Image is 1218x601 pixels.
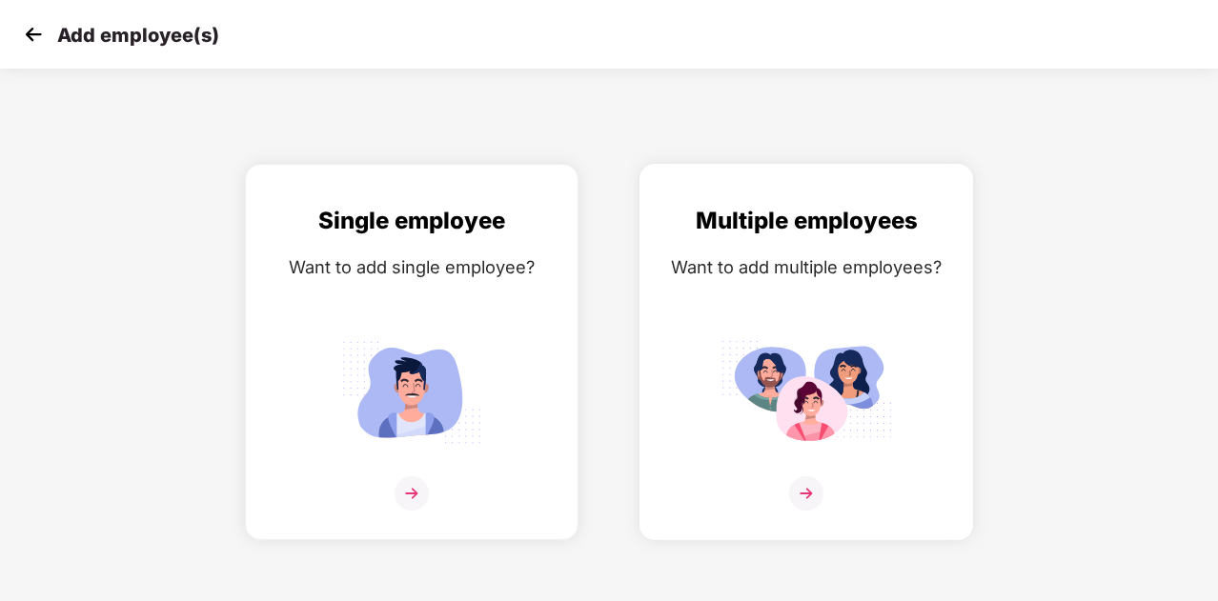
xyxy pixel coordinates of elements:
[265,203,558,239] div: Single employee
[395,476,429,511] img: svg+xml;base64,PHN2ZyB4bWxucz0iaHR0cDovL3d3dy53My5vcmcvMjAwMC9zdmciIHdpZHRoPSIzNiIgaGVpZ2h0PSIzNi...
[660,203,953,239] div: Multiple employees
[660,253,953,281] div: Want to add multiple employees?
[265,253,558,281] div: Want to add single employee?
[19,20,48,49] img: svg+xml;base64,PHN2ZyB4bWxucz0iaHR0cDovL3d3dy53My5vcmcvMjAwMC9zdmciIHdpZHRoPSIzMCIgaGVpZ2h0PSIzMC...
[326,332,497,451] img: svg+xml;base64,PHN2ZyB4bWxucz0iaHR0cDovL3d3dy53My5vcmcvMjAwMC9zdmciIGlkPSJTaW5nbGVfZW1wbG95ZWUiIH...
[57,24,219,47] p: Add employee(s)
[789,476,823,511] img: svg+xml;base64,PHN2ZyB4bWxucz0iaHR0cDovL3d3dy53My5vcmcvMjAwMC9zdmciIHdpZHRoPSIzNiIgaGVpZ2h0PSIzNi...
[721,332,892,451] img: svg+xml;base64,PHN2ZyB4bWxucz0iaHR0cDovL3d3dy53My5vcmcvMjAwMC9zdmciIGlkPSJNdWx0aXBsZV9lbXBsb3llZS...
